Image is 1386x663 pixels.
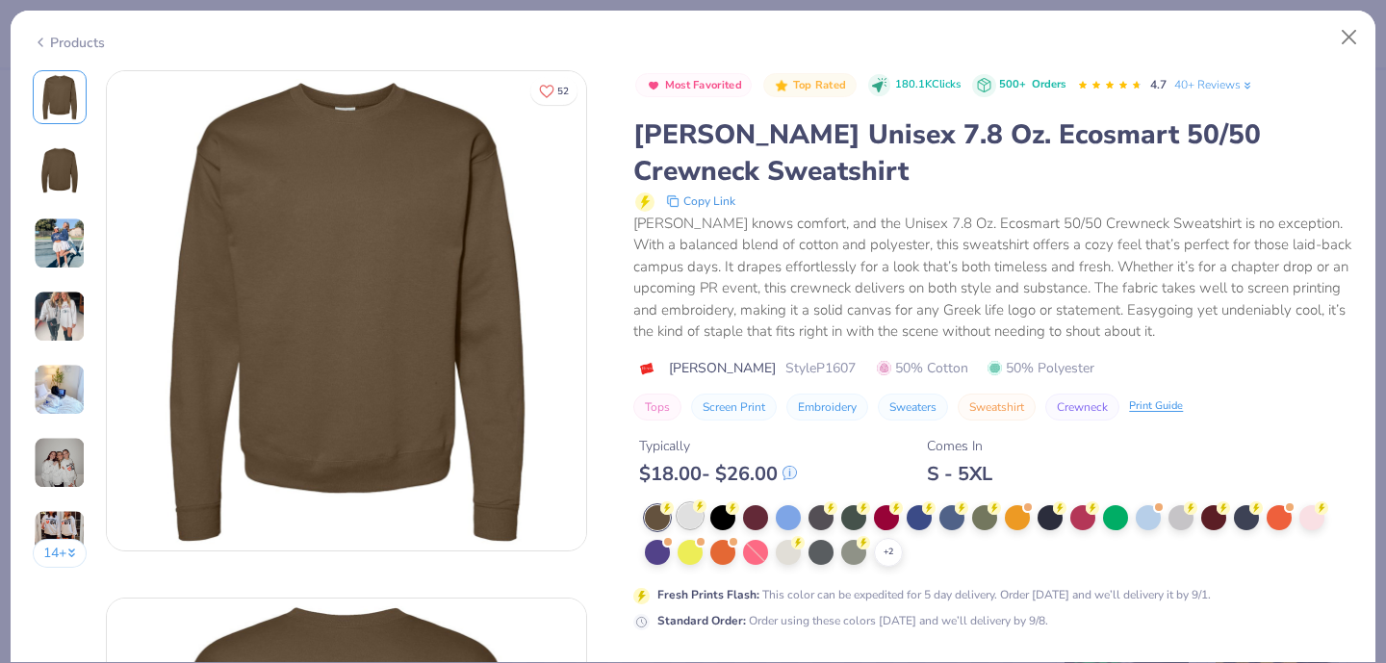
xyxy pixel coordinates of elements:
[1150,77,1167,92] span: 4.7
[37,74,83,120] img: Front
[639,462,797,486] div: $ 18.00 - $ 26.00
[877,358,968,378] span: 50% Cotton
[633,213,1353,343] div: [PERSON_NAME] knows comfort, and the Unisex 7.8 Oz. Ecosmart 50/50 Crewneck Sweatshirt is no exce...
[999,77,1065,93] div: 500+
[657,586,1211,603] div: This color can be expedited for 5 day delivery. Order [DATE] and we’ll delivery it by 9/1.
[33,539,88,568] button: 14+
[927,462,992,486] div: S - 5XL
[37,147,83,193] img: Back
[884,546,893,559] span: + 2
[660,190,741,213] button: copy to clipboard
[793,80,847,90] span: Top Rated
[763,73,856,98] button: Badge Button
[1045,394,1119,421] button: Crewneck
[878,394,948,421] button: Sweaters
[34,217,86,269] img: User generated content
[107,71,586,550] img: Front
[1077,70,1142,101] div: 4.7 Stars
[1129,398,1183,415] div: Print Guide
[691,394,777,421] button: Screen Print
[774,78,789,93] img: Top Rated sort
[988,358,1094,378] span: 50% Polyester
[895,77,961,93] span: 180.1K Clicks
[657,612,1048,629] div: Order using these colors [DATE] and we’ll delivery by 9/8.
[786,394,868,421] button: Embroidery
[657,587,759,602] strong: Fresh Prints Flash :
[34,364,86,416] img: User generated content
[785,358,856,378] span: Style P1607
[1032,77,1065,91] span: Orders
[34,291,86,343] img: User generated content
[34,510,86,562] img: User generated content
[958,394,1036,421] button: Sweatshirt
[635,73,752,98] button: Badge Button
[33,33,105,53] div: Products
[530,77,577,105] button: Like
[646,78,661,93] img: Most Favorited sort
[633,361,659,376] img: brand logo
[639,436,797,456] div: Typically
[34,437,86,489] img: User generated content
[657,613,746,628] strong: Standard Order :
[557,87,569,96] span: 52
[1331,19,1368,56] button: Close
[633,116,1353,190] div: [PERSON_NAME] Unisex 7.8 Oz. Ecosmart 50/50 Crewneck Sweatshirt
[665,80,742,90] span: Most Favorited
[1174,76,1254,93] a: 40+ Reviews
[669,358,776,378] span: [PERSON_NAME]
[927,436,992,456] div: Comes In
[633,394,681,421] button: Tops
